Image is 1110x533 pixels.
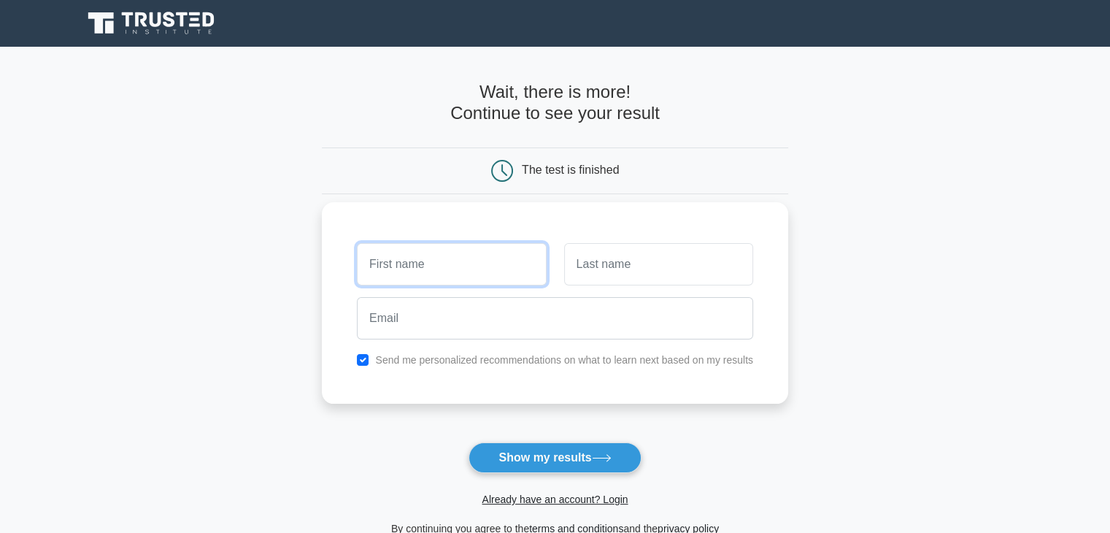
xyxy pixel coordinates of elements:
[522,164,619,176] div: The test is finished
[482,494,628,505] a: Already have an account? Login
[357,297,753,340] input: Email
[564,243,753,285] input: Last name
[375,354,753,366] label: Send me personalized recommendations on what to learn next based on my results
[357,243,546,285] input: First name
[322,82,788,124] h4: Wait, there is more! Continue to see your result
[469,442,641,473] button: Show my results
